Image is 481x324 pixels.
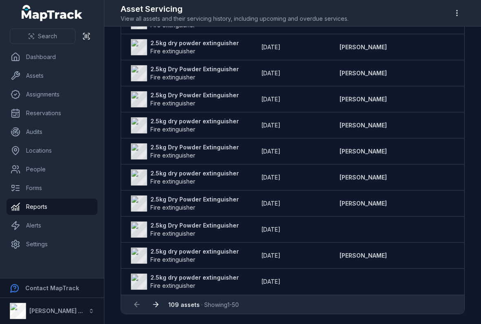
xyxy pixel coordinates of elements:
[150,22,195,28] span: Fire extinguisher
[131,65,239,81] a: 2.5kg Dry Powder ExtinguisherFire extinguisher
[261,174,280,181] span: [DATE]
[131,143,239,160] a: 2.5kg Dry Powder ExtinguisherFire extinguisher
[131,195,239,212] a: 2.5kg Dry Powder ExtinguisherFire extinguisher
[121,3,349,15] h2: Asset Servicing
[150,48,195,55] span: Fire extinguisher
[150,65,239,73] strong: 2.5kg Dry Powder Extinguisher
[340,252,387,260] a: [PERSON_NAME]
[150,247,239,256] strong: 2.5kg dry powder extinguisher
[340,121,387,129] a: [PERSON_NAME]
[7,86,97,103] a: Assignments
[150,117,239,125] strong: 2.5kg dry powder extinguisher
[131,91,239,107] a: 2.5kg Dry Powder ExtinguisherFire extinguisher
[261,69,280,77] time: 1/11/2025, 12:00:00 am
[340,173,387,182] a: [PERSON_NAME]
[261,96,280,103] span: [DATE]
[38,32,57,40] span: Search
[150,91,239,99] strong: 2.5kg Dry Powder Extinguisher
[150,282,195,289] span: Fire extinguisher
[131,169,239,186] a: 2.5kg dry powder extinguisherFire extinguisher
[150,100,195,107] span: Fire extinguisher
[150,195,239,204] strong: 2.5kg Dry Powder Extinguisher
[340,69,387,77] a: [PERSON_NAME]
[261,252,280,259] span: [DATE]
[25,285,79,291] strong: Contact MapTrack
[261,173,280,182] time: 1/11/2025, 12:00:00 am
[7,68,97,84] a: Assets
[261,95,280,103] time: 1/11/2025, 12:00:00 am
[261,122,280,129] span: [DATE]
[168,301,239,308] span: · Showing 1 - 50
[7,142,97,159] a: Locations
[131,247,239,264] a: 2.5kg dry powder extinguisherFire extinguisher
[261,43,280,51] time: 1/11/2025, 12:00:00 am
[29,307,86,314] strong: [PERSON_NAME] Air
[150,39,239,47] strong: 2.5kg dry powder extinguisher
[131,39,239,55] a: 2.5kg dry powder extinguisherFire extinguisher
[150,274,239,282] strong: 2.5kg dry powder extinguisher
[261,148,280,155] span: [DATE]
[150,126,195,133] span: Fire extinguisher
[261,226,280,233] span: [DATE]
[261,199,280,208] time: 1/11/2025, 12:00:00 am
[7,217,97,234] a: Alerts
[10,28,75,44] button: Search
[131,117,239,134] a: 2.5kg dry powder extinguisherFire extinguisher
[150,204,195,211] span: Fire extinguisher
[261,200,280,207] span: [DATE]
[7,199,97,215] a: Reports
[150,230,195,237] span: Fire extinguisher
[150,152,195,159] span: Fire extinguisher
[340,43,387,51] a: [PERSON_NAME]
[340,199,387,208] a: [PERSON_NAME]
[7,161,97,177] a: People
[168,301,200,308] strong: 109 assets
[261,278,280,286] time: 1/11/2025, 12:00:00 am
[7,236,97,252] a: Settings
[261,252,280,260] time: 1/11/2025, 12:00:00 am
[121,15,349,23] span: View all assets and their servicing history, including upcoming and overdue services.
[7,105,97,121] a: Reservations
[7,49,97,65] a: Dashboard
[340,95,387,103] a: [PERSON_NAME]
[261,147,280,155] time: 1/11/2025, 12:00:00 am
[131,221,239,238] a: 2.5kg Dry Powder ExtinguisherFire extinguisher
[150,74,195,81] span: Fire extinguisher
[131,274,239,290] a: 2.5kg dry powder extinguisherFire extinguisher
[150,256,195,263] span: Fire extinguisher
[22,5,83,21] a: MapTrack
[261,278,280,285] span: [DATE]
[261,225,280,234] time: 1/11/2025, 12:00:00 am
[261,44,280,50] span: [DATE]
[150,221,239,230] strong: 2.5kg Dry Powder Extinguisher
[150,143,239,151] strong: 2.5kg Dry Powder Extinguisher
[261,121,280,129] time: 1/11/2025, 12:00:00 am
[7,124,97,140] a: Audits
[261,70,280,77] span: [DATE]
[150,178,195,185] span: Fire extinguisher
[7,180,97,196] a: Forms
[150,169,239,177] strong: 2.5kg dry powder extinguisher
[340,147,387,155] a: [PERSON_NAME]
